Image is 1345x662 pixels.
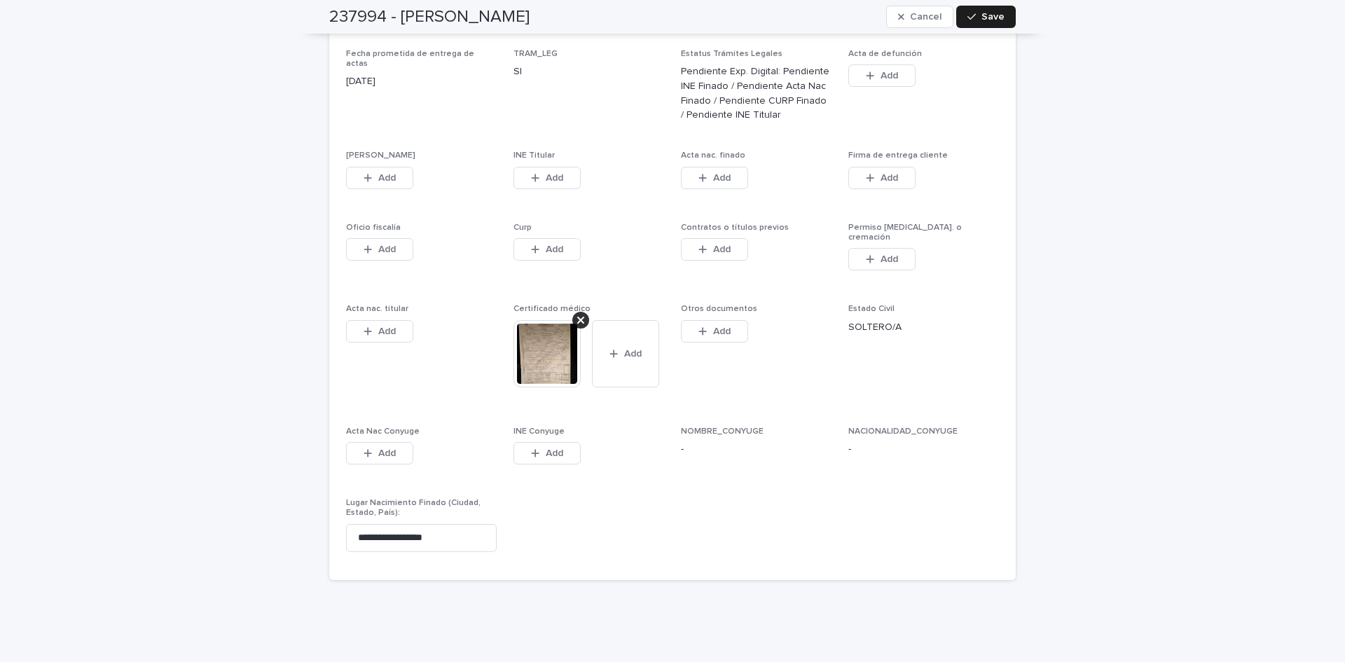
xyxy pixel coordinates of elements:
span: Certificado médico [513,305,591,313]
span: Cancel [910,12,941,22]
h2: 237994 - [PERSON_NAME] [329,7,530,27]
button: Add [346,442,413,464]
button: Add [346,167,413,189]
span: Estatus Trámites Legales [681,50,782,58]
button: Add [513,238,581,261]
span: Add [546,244,563,254]
button: Add [681,167,748,189]
span: Acta Nac Conyuge [346,427,420,436]
button: Cancel [886,6,953,28]
span: NACIONALIDAD_CONYUGE [848,427,958,436]
span: Firma de entrega cliente [848,151,948,160]
span: Permiso [MEDICAL_DATA]. o cremación [848,223,962,242]
span: Lugar Nacimiento Finado (Ciudad, Estado, País): [346,499,481,517]
span: Add [624,349,642,359]
span: Add [881,173,898,183]
p: SI [513,64,664,79]
span: Add [378,448,396,458]
span: Acta de defunción [848,50,922,58]
span: Contratos o títulos previos [681,223,789,232]
span: Otros documentos [681,305,757,313]
span: TRAM_LEG [513,50,558,58]
span: Add [378,173,396,183]
button: Add [346,320,413,343]
p: SOLTERO/A [848,320,999,335]
button: Save [956,6,1016,28]
button: Add [848,167,916,189]
button: Add [513,167,581,189]
p: - [848,442,999,457]
span: INE Conyuge [513,427,565,436]
span: Add [713,326,731,336]
span: Add [546,173,563,183]
button: Add [848,248,916,270]
span: Estado Civil [848,305,895,313]
button: Add [346,238,413,261]
span: Add [881,71,898,81]
span: Acta nac. finado [681,151,745,160]
p: [DATE] [346,74,497,89]
button: Add [848,64,916,87]
button: Add [681,238,748,261]
span: Fecha prometida de entrega de actas [346,50,474,68]
span: Add [546,448,563,458]
span: [PERSON_NAME] [346,151,415,160]
span: Add [881,254,898,264]
button: Add [592,320,659,387]
p: Pendiente Exp. Digital: Pendiente INE Finado / Pendiente Acta Nac Finado / Pendiente CURP Finado ... [681,64,832,123]
span: Add [378,244,396,254]
span: Save [981,12,1005,22]
span: Acta nac. titular [346,305,408,313]
span: Add [378,326,396,336]
span: Add [713,173,731,183]
span: INE Titular [513,151,555,160]
p: - [681,442,832,457]
span: Add [713,244,731,254]
span: NOMBRE_CONYUGE [681,427,764,436]
span: Oficio fiscalía [346,223,401,232]
button: Add [681,320,748,343]
span: Curp [513,223,532,232]
button: Add [513,442,581,464]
